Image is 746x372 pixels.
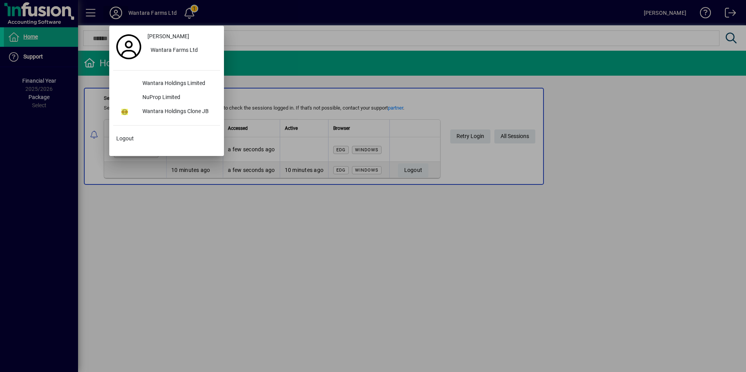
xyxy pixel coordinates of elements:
div: Wantara Holdings Clone JB [136,105,220,119]
button: Wantara Holdings Clone JB [113,105,220,119]
button: Wantara Farms Ltd [144,44,220,58]
div: NuProp Limited [136,91,220,105]
a: Profile [113,40,144,54]
button: NuProp Limited [113,91,220,105]
button: Logout [113,132,220,146]
span: [PERSON_NAME] [147,32,189,41]
button: Wantara Holdings Limited [113,77,220,91]
a: [PERSON_NAME] [144,30,220,44]
div: Wantara Holdings Limited [136,77,220,91]
span: Logout [116,135,134,143]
